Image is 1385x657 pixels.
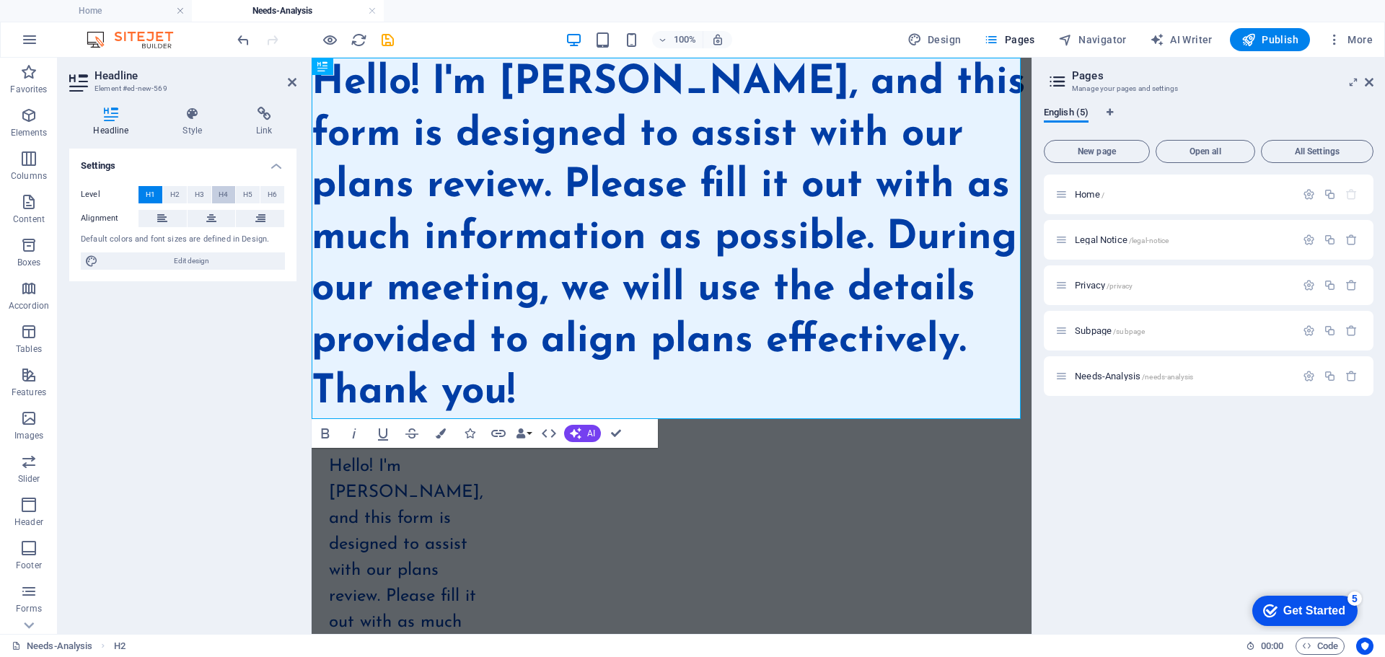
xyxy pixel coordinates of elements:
button: H2 [163,186,187,203]
span: Click to open page [1075,234,1169,245]
span: New page [1050,147,1143,156]
span: /privacy [1107,282,1133,290]
div: Get Started [39,16,101,29]
span: Pages [984,32,1034,47]
button: Data Bindings [514,419,534,448]
nav: breadcrumb [114,638,126,655]
span: More [1327,32,1373,47]
span: /legal-notice [1129,237,1169,244]
p: Tables [16,343,42,355]
div: Privacy/privacy [1070,281,1296,290]
p: Forms [16,603,42,614]
span: AI [587,429,595,438]
button: Open all [1156,140,1255,163]
div: Duplicate [1324,188,1336,200]
button: Italic (Ctrl+I) [340,419,368,448]
div: Settings [1303,279,1315,291]
span: Click to open page [1075,189,1104,200]
p: Accordion [9,300,49,312]
i: Undo: Change level (Ctrl+Z) [235,32,252,48]
div: Language Tabs [1044,107,1373,134]
button: 100% [652,31,703,48]
div: Legal Notice/legal-notice [1070,235,1296,244]
span: Click to open page [1075,325,1145,336]
h3: Element #ed-new-569 [94,82,268,95]
button: Publish [1230,28,1310,51]
span: All Settings [1267,147,1367,156]
div: Settings [1303,325,1315,337]
span: Publish [1241,32,1298,47]
div: Subpage/subpage [1070,326,1296,335]
span: / [1102,191,1104,199]
span: Open all [1162,147,1249,156]
button: Bold (Ctrl+B) [312,419,339,448]
button: reload [350,31,367,48]
h2: Pages [1072,69,1373,82]
p: Content [13,213,45,225]
button: Edit design [81,252,285,270]
div: Design (Ctrl+Alt+Y) [902,28,967,51]
a: Click to cancel selection. Double-click to open Pages [12,638,92,655]
button: Pages [978,28,1040,51]
span: Click to open page [1075,371,1193,382]
div: Settings [1303,188,1315,200]
div: Remove [1345,234,1358,246]
span: Click to open page [1075,280,1133,291]
label: Alignment [81,210,138,227]
p: Footer [16,560,42,571]
h3: Manage your pages and settings [1072,82,1345,95]
button: All Settings [1261,140,1373,163]
span: : [1271,640,1273,651]
button: Strikethrough [398,419,426,448]
button: AI [564,425,601,442]
span: AI Writer [1150,32,1213,47]
span: H1 [146,186,155,203]
button: HTML [535,419,563,448]
button: H4 [212,186,236,203]
span: Edit design [102,252,281,270]
p: Columns [11,170,47,182]
button: save [379,31,396,48]
button: AI Writer [1144,28,1218,51]
p: Favorites [10,84,47,95]
button: H6 [260,186,284,203]
span: Click to select. Double-click to edit [114,638,126,655]
span: Code [1302,638,1338,655]
p: Boxes [17,257,41,268]
button: Colors [427,419,454,448]
button: H3 [188,186,211,203]
span: H6 [268,186,277,203]
div: Get Started 5 items remaining, 0% complete [8,7,113,38]
button: Usercentrics [1356,638,1373,655]
div: 5 [103,3,118,17]
button: Navigator [1052,28,1133,51]
div: Duplicate [1324,325,1336,337]
div: Needs-Analysis/needs-analysis [1070,371,1296,381]
div: Default colors and font sizes are defined in Design. [81,234,285,246]
h2: Headline [94,69,296,82]
button: Confirm (Ctrl+⏎) [602,419,630,448]
button: New page [1044,140,1150,163]
button: H1 [138,186,162,203]
button: Code [1296,638,1345,655]
p: Images [14,430,44,441]
div: Remove [1345,370,1358,382]
span: H2 [170,186,180,203]
label: Level [81,186,138,203]
h6: Session time [1246,638,1284,655]
div: Remove [1345,325,1358,337]
p: Slider [18,473,40,485]
span: H4 [219,186,228,203]
button: H5 [236,186,260,203]
p: Header [14,516,43,528]
button: Underline (Ctrl+U) [369,419,397,448]
p: Features [12,387,46,398]
span: 00 00 [1261,638,1283,655]
div: The startpage cannot be deleted [1345,188,1358,200]
span: Design [907,32,962,47]
button: More [1322,28,1379,51]
i: Save (Ctrl+S) [379,32,396,48]
button: undo [234,31,252,48]
h4: Settings [69,149,296,175]
h4: Needs-Analysis [192,3,384,19]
